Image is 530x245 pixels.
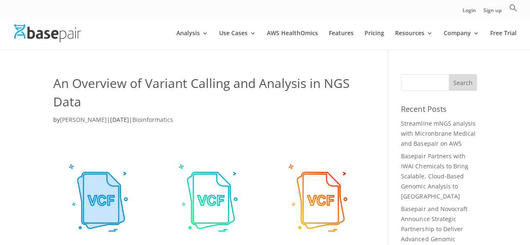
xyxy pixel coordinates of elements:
[463,8,476,17] a: Login
[449,74,477,91] input: Search
[509,4,517,12] svg: Search
[395,30,433,50] a: Resources
[53,74,365,115] h1: An Overview of Variant Calling and Analysis in NGS Data
[401,119,475,147] a: Streamline mNGS analysis with Micronbrane Medical and Basepair on AWS
[60,116,107,124] a: [PERSON_NAME]
[14,24,81,42] img: Basepair
[53,115,365,131] p: by | |
[488,203,520,235] iframe: Drift Widget Chat Controller
[444,30,479,50] a: Company
[176,30,208,50] a: Analysis
[329,30,354,50] a: Features
[53,152,146,245] img: VCF
[490,30,517,50] a: Free Trial
[163,152,256,245] img: VCF
[267,30,318,50] a: AWS HealthOmics
[219,30,256,50] a: Use Cases
[273,152,365,245] img: 111448780_m
[483,8,502,17] a: Sign up
[401,103,477,119] h4: Recent Posts
[401,152,468,200] a: Basepair Partners with IWAI Chemicals to Bring Scalable, Cloud-Based Genomic Analysis to [GEOGRAP...
[110,116,129,124] span: [DATE]
[132,116,173,124] a: Bioinformatics
[365,30,384,50] a: Pricing
[509,4,517,17] a: Search Icon Link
